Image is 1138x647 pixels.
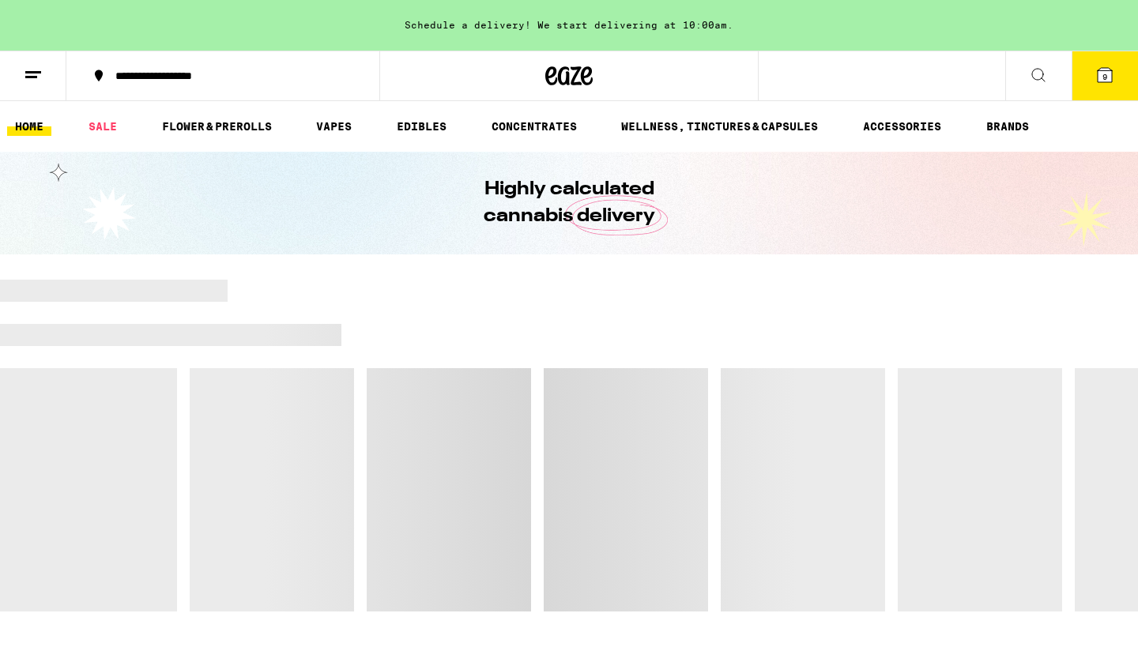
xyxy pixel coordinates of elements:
[613,117,826,136] a: WELLNESS, TINCTURES & CAPSULES
[81,117,125,136] a: SALE
[7,117,51,136] a: HOME
[1102,72,1107,81] span: 9
[308,117,360,136] a: VAPES
[439,176,699,230] h1: Highly calculated cannabis delivery
[389,117,454,136] a: EDIBLES
[484,117,585,136] a: CONCENTRATES
[1072,51,1138,100] button: 9
[855,117,949,136] a: ACCESSORIES
[978,117,1037,136] a: BRANDS
[154,117,280,136] a: FLOWER & PREROLLS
